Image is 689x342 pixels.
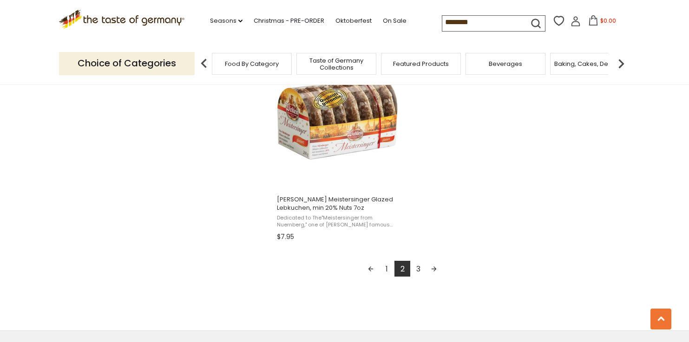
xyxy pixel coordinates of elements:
[394,261,410,277] a: 2
[379,261,394,277] a: 1
[335,16,372,26] a: Oktoberfest
[277,232,294,242] span: $7.95
[393,60,449,67] a: Featured Products
[383,16,407,26] a: On Sale
[363,261,379,277] a: Previous page
[276,49,399,244] a: Wicklein Meistersinger Glazed Lebkuchen, min 20% Nuts 7oz
[277,195,397,212] span: [PERSON_NAME] Meistersinger Glazed Lebkuchen, min 20% Nuts 7oz
[410,261,426,277] a: 3
[277,214,397,229] span: Dedicated to The"Meistersinger from Nuernberg," one of [PERSON_NAME] famous operas. This gift tin...
[489,60,522,67] a: Beverages
[254,16,324,26] a: Christmas - PRE-ORDER
[195,54,213,73] img: previous arrow
[210,16,243,26] a: Seasons
[277,261,528,279] div: Pagination
[299,57,374,71] a: Taste of Germany Collections
[600,17,616,25] span: $0.00
[612,54,630,73] img: next arrow
[554,60,626,67] a: Baking, Cakes, Desserts
[276,58,399,181] img: Wicklein Meistersinger Glazed Lebkuchen, min 20% Nuts 7oz
[583,15,622,29] button: $0.00
[59,52,195,75] p: Choice of Categories
[426,261,442,277] a: Next page
[225,60,279,67] a: Food By Category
